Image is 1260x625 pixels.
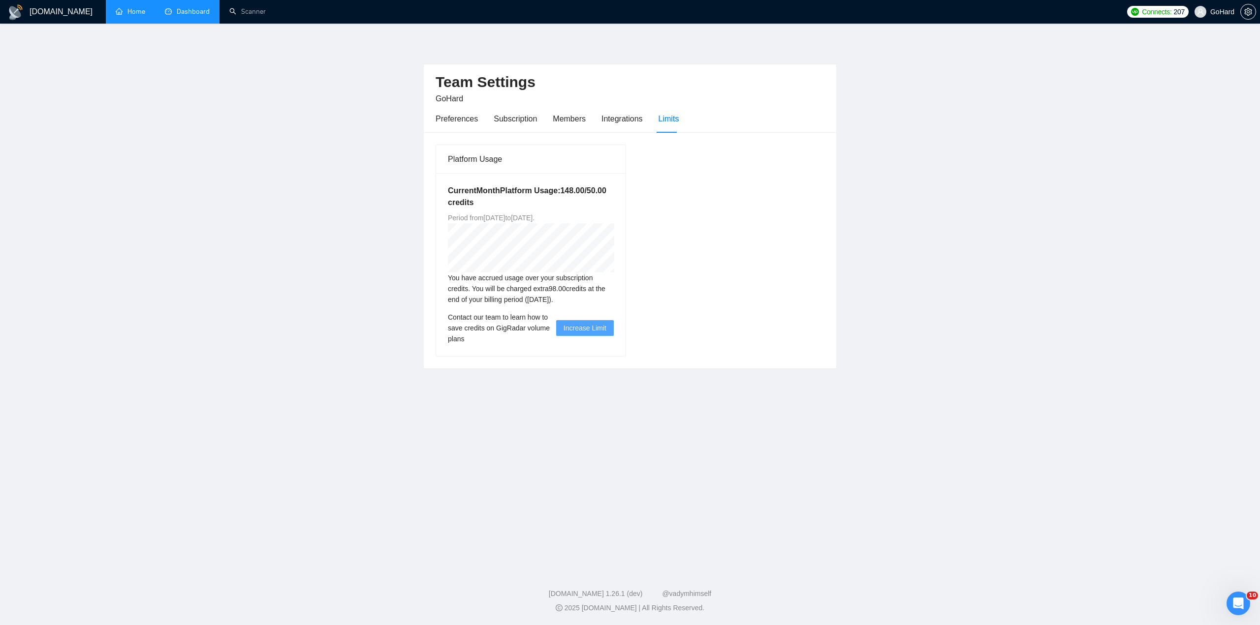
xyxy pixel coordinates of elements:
button: setting [1240,4,1256,20]
iframe: Intercom live chat [1227,592,1250,615]
span: Contact our team to learn how to save credits on GigRadar volume plans [448,312,556,344]
span: Period from [DATE] to [DATE] . [448,214,535,222]
span: Connects: [1142,6,1171,17]
div: Subscription [494,113,537,125]
span: 207 [1174,6,1185,17]
a: setting [1240,8,1256,16]
a: searchScanner [229,7,266,16]
button: Increase Limit [556,320,614,336]
div: 2025 [DOMAIN_NAME] | All Rights Reserved. [8,603,1252,613]
a: dashboardDashboard [165,7,210,16]
a: homeHome [116,7,145,16]
img: upwork-logo.png [1131,8,1139,16]
div: Platform Usage [448,145,614,173]
a: @vadymhimself [662,590,711,597]
div: Preferences [436,113,478,125]
a: [DOMAIN_NAME] 1.26.1 (dev) [549,590,643,597]
span: GoHard [436,94,463,103]
span: user [1197,8,1204,15]
span: Increase Limit [564,323,606,333]
div: Integrations [601,113,643,125]
h2: Team Settings [436,72,824,92]
img: logo [8,4,24,20]
div: Limits [659,113,679,125]
div: Members [553,113,586,125]
h5: Current Month Platform Usage: 148.00 / 50.00 credits [448,185,614,208]
span: 10 [1247,592,1258,599]
span: copyright [556,604,563,611]
div: You have accrued usage over your subscription credits. You will be charged extra 98.00 credits at... [448,272,614,305]
span: setting [1241,8,1256,16]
